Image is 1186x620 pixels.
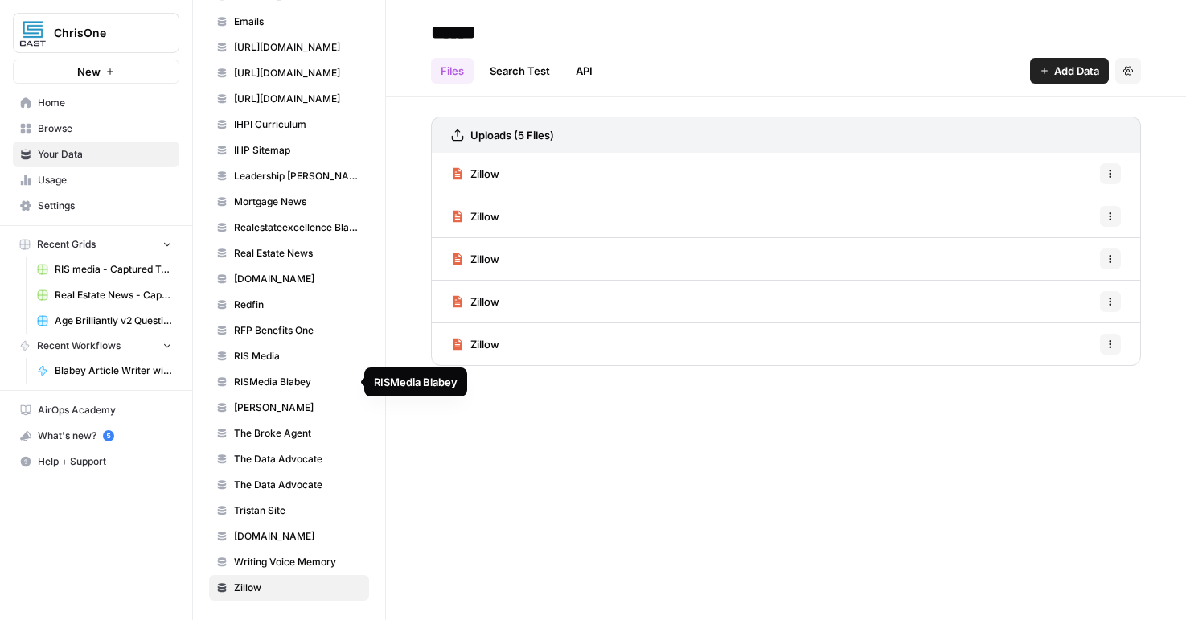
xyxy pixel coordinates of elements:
[234,581,362,595] span: Zillow
[470,166,499,182] span: Zillow
[30,358,179,384] a: Blabey Article Writer with Memory Stores
[209,446,369,472] a: The Data Advocate
[209,138,369,163] a: IHP Sitemap
[234,323,362,338] span: RFP Benefits One
[54,25,151,41] span: ChrisOne
[470,127,554,143] h3: Uploads (5 Files)
[13,142,179,167] a: Your Data
[38,121,172,136] span: Browse
[209,472,369,498] a: The Data Advocate
[234,555,362,569] span: Writing Voice Memory
[470,208,499,224] span: Zillow
[470,251,499,267] span: Zillow
[209,575,369,601] a: Zillow
[566,58,602,84] a: API
[55,288,172,302] span: Real Estate News - Captured Texts.csv
[55,363,172,378] span: Blabey Article Writer with Memory Stores
[431,58,474,84] a: Files
[14,424,179,448] div: What's new?
[374,374,458,390] div: RISMedia Blabey
[37,237,96,252] span: Recent Grids
[30,308,179,334] a: Age Brilliantly v2 Questions
[234,14,362,29] span: Emails
[209,215,369,240] a: Realestateexcellence Blabey
[234,349,362,363] span: RIS Media
[209,498,369,524] a: Tristan Site
[451,323,499,365] a: Zillow
[234,169,362,183] span: Leadership [PERSON_NAME]
[13,232,179,257] button: Recent Grids
[451,238,499,280] a: Zillow
[55,314,172,328] span: Age Brilliantly v2 Questions
[209,189,369,215] a: Mortgage News
[13,397,179,423] a: AirOps Academy
[234,529,362,544] span: [DOMAIN_NAME]
[30,257,179,282] a: RIS media - Captured Texts (2).csv
[209,343,369,369] a: RIS Media
[234,298,362,312] span: Redfin
[234,426,362,441] span: The Broke Agent
[38,147,172,162] span: Your Data
[234,452,362,466] span: The Data Advocate
[234,478,362,492] span: The Data Advocate
[234,400,362,415] span: [PERSON_NAME]
[13,167,179,193] a: Usage
[209,163,369,189] a: Leadership [PERSON_NAME]
[13,60,179,84] button: New
[1054,63,1099,79] span: Add Data
[30,282,179,308] a: Real Estate News - Captured Texts.csv
[13,13,179,53] button: Workspace: ChrisOne
[234,92,362,106] span: [URL][DOMAIN_NAME]
[13,90,179,116] a: Home
[209,240,369,266] a: Real Estate News
[106,432,110,440] text: 5
[13,193,179,219] a: Settings
[55,262,172,277] span: RIS media - Captured Texts (2).csv
[234,143,362,158] span: IHP Sitemap
[209,421,369,446] a: The Broke Agent
[209,395,369,421] a: [PERSON_NAME]
[234,272,362,286] span: [DOMAIN_NAME]
[103,430,114,441] a: 5
[38,173,172,187] span: Usage
[209,549,369,575] a: Writing Voice Memory
[209,292,369,318] a: Redfin
[209,86,369,112] a: [URL][DOMAIN_NAME]
[451,195,499,237] a: Zillow
[37,339,121,353] span: Recent Workflows
[451,281,499,322] a: Zillow
[13,449,179,474] button: Help + Support
[13,116,179,142] a: Browse
[38,403,172,417] span: AirOps Academy
[234,66,362,80] span: [URL][DOMAIN_NAME]
[234,503,362,518] span: Tristan Site
[234,375,362,389] span: RISMedia Blabey
[18,18,47,47] img: ChrisOne Logo
[209,524,369,549] a: [DOMAIN_NAME]
[234,40,362,55] span: [URL][DOMAIN_NAME]
[13,334,179,358] button: Recent Workflows
[451,153,499,195] a: Zillow
[77,64,101,80] span: New
[234,117,362,132] span: IHPI Curriculum
[470,336,499,352] span: Zillow
[470,294,499,310] span: Zillow
[234,220,362,235] span: Realestateexcellence Blabey
[451,117,554,153] a: Uploads (5 Files)
[209,318,369,343] a: RFP Benefits One
[209,266,369,292] a: [DOMAIN_NAME]
[234,195,362,209] span: Mortgage News
[480,58,560,84] a: Search Test
[38,96,172,110] span: Home
[209,35,369,60] a: [URL][DOMAIN_NAME]
[1030,58,1109,84] button: Add Data
[209,369,369,395] a: RISMedia Blabey
[209,60,369,86] a: [URL][DOMAIN_NAME]
[209,112,369,138] a: IHPI Curriculum
[38,199,172,213] span: Settings
[234,246,362,261] span: Real Estate News
[13,423,179,449] button: What's new? 5
[209,9,369,35] a: Emails
[38,454,172,469] span: Help + Support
